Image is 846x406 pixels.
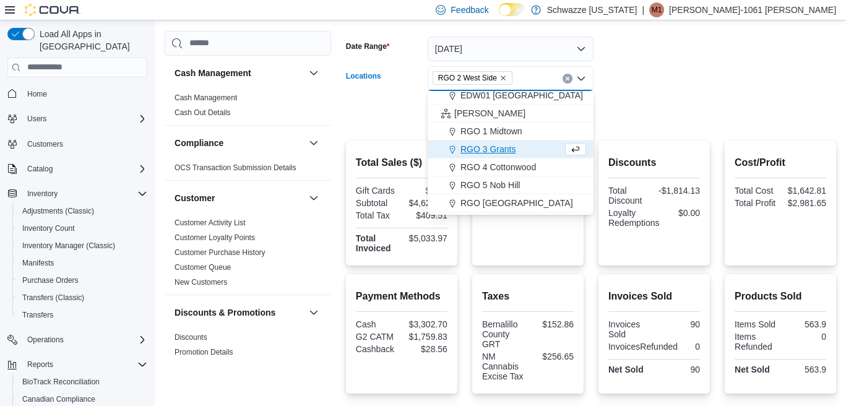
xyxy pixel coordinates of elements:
span: Canadian Compliance [22,394,95,404]
button: Clear input [563,74,572,84]
span: Cash Out Details [175,108,231,118]
span: Feedback [451,4,488,16]
label: Locations [346,71,381,81]
div: Cash [356,319,399,329]
span: Adjustments (Classic) [22,206,94,216]
h3: Customer [175,192,215,204]
button: Operations [22,332,69,347]
div: Invoices Sold [608,319,652,339]
button: Compliance [306,136,321,150]
strong: Net Sold [608,365,644,374]
h3: Discounts & Promotions [175,306,275,319]
button: Manifests [12,254,152,272]
span: OCS Transaction Submission Details [175,163,296,173]
h2: Invoices Sold [608,289,700,304]
label: Date Range [346,41,390,51]
span: Reports [27,360,53,369]
button: Catalog [22,162,58,176]
div: 563.9 [783,319,826,329]
button: RGO 7 Roswell [428,212,593,230]
span: Operations [22,332,147,347]
span: RGO 2 West Side [433,71,512,85]
span: Users [22,111,147,126]
p: [PERSON_NAME]-1061 [PERSON_NAME] [669,2,836,17]
button: EDW01 [GEOGRAPHIC_DATA] [428,87,593,105]
button: Inventory [22,186,63,201]
input: Dark Mode [499,3,525,16]
span: Operations [27,335,64,345]
span: RGO 3 Grants [460,143,516,155]
span: M1 [652,2,662,17]
strong: Net Sold [735,365,770,374]
span: Inventory Manager (Classic) [22,241,115,251]
h2: Discounts [608,155,700,170]
div: Loyalty Redemptions [608,208,660,228]
span: Transfers (Classic) [22,293,84,303]
button: RGO 1 Midtown [428,123,593,140]
button: Reports [22,357,58,372]
button: Cash Management [306,66,321,80]
span: Cash Management [175,93,237,103]
button: Close list of options [576,74,586,84]
div: $1,759.83 [404,332,447,342]
div: $409.51 [404,210,447,220]
span: Customer Purchase History [175,248,265,257]
span: Home [22,86,147,101]
span: Customers [27,139,63,149]
div: 563.9 [783,365,826,374]
div: Compliance [165,160,331,180]
a: BioTrack Reconciliation [17,374,105,389]
span: Inventory [22,186,147,201]
a: Inventory Manager (Classic) [17,238,120,253]
h3: Cash Management [175,67,251,79]
span: Transfers [22,310,53,320]
button: Reports [2,356,152,373]
a: Manifests [17,256,59,270]
button: Remove RGO 2 West Side from selection in this group [499,74,507,82]
button: Transfers [12,306,152,324]
div: 90 [657,319,700,329]
a: Purchase Orders [17,273,84,288]
span: EDW01 [GEOGRAPHIC_DATA] [460,89,583,101]
button: Inventory Count [12,220,152,237]
button: RGO 4 Cottonwood [428,158,593,176]
span: [PERSON_NAME] [454,107,525,119]
button: Catalog [2,160,152,178]
span: Customer Activity List [175,218,246,228]
a: Inventory Count [17,221,80,236]
span: Users [27,114,46,124]
a: New Customers [175,278,227,287]
a: Customer Queue [175,263,231,272]
div: $256.65 [530,352,574,361]
div: $1,642.81 [783,186,826,196]
a: Discounts [175,333,207,342]
button: Inventory [2,185,152,202]
div: $28.56 [404,344,447,354]
button: Transfers (Classic) [12,289,152,306]
a: OCS Transaction Submission Details [175,163,296,172]
a: Customer Loyalty Points [175,233,255,242]
a: Transfers (Classic) [17,290,89,305]
div: Total Tax [356,210,399,220]
span: Purchase Orders [17,273,147,288]
span: RGO 2 West Side [438,72,497,84]
span: Reports [22,357,147,372]
button: Discounts & Promotions [306,305,321,320]
h2: Products Sold [735,289,826,304]
a: Home [22,87,52,101]
button: Adjustments (Classic) [12,202,152,220]
span: Inventory Count [17,221,147,236]
div: 90 [657,365,700,374]
button: BioTrack Reconciliation [12,373,152,391]
div: Cash Management [165,90,331,125]
span: Catalog [27,164,53,174]
span: Catalog [22,162,147,176]
button: Customers [2,135,152,153]
a: Cash Out Details [175,108,231,117]
span: Manifests [17,256,147,270]
div: Gift Cards [356,186,399,196]
button: Cash Management [175,67,304,79]
div: Customer [165,215,331,295]
span: Customers [22,136,147,152]
div: $4,624.46 [404,198,447,208]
